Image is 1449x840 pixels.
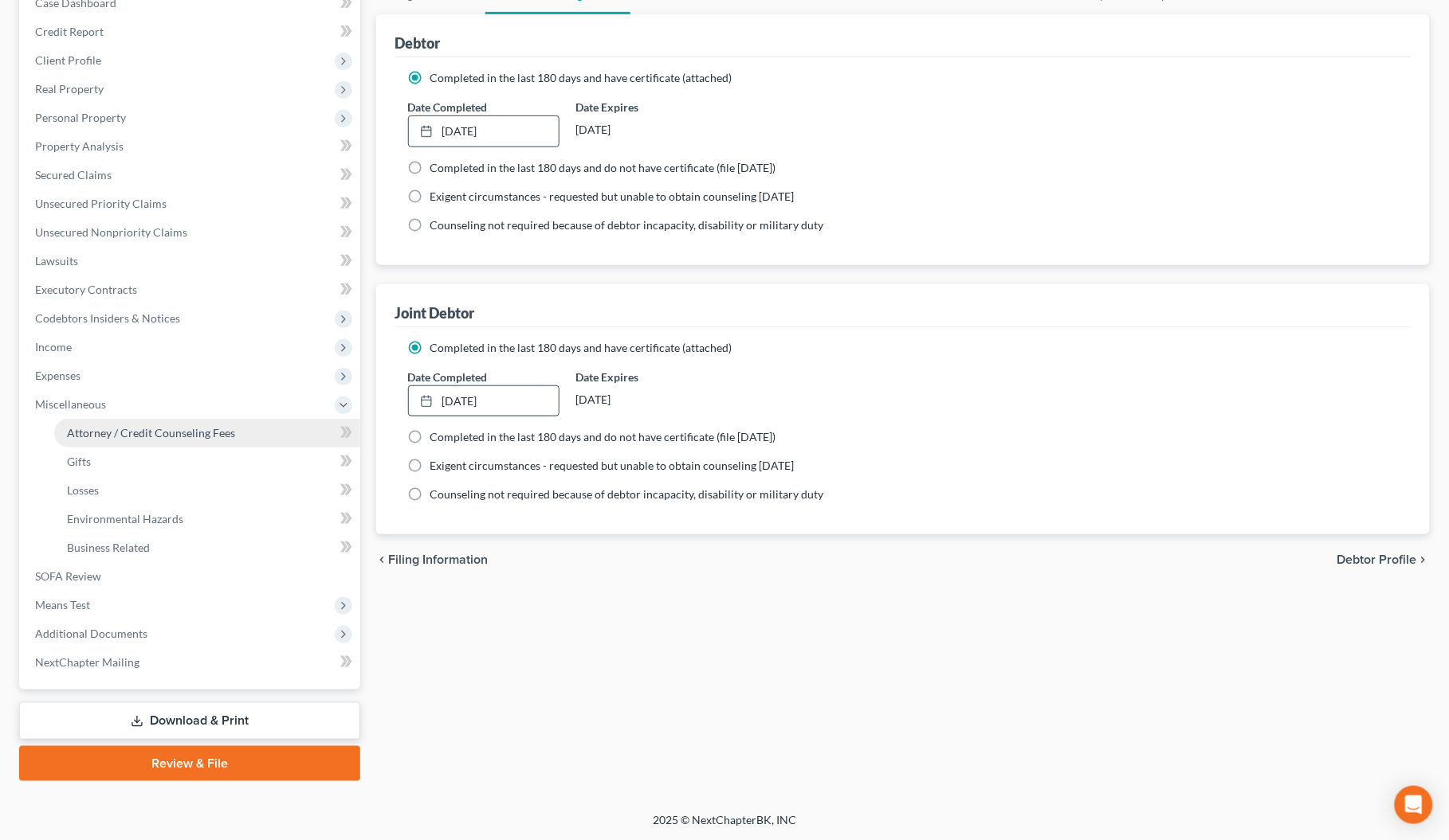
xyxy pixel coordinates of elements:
[35,627,147,640] span: Additional Documents
[376,553,389,566] i: chevron_left
[430,218,824,232] span: Counseling not required because of debtor incapacity, disability or military duty
[22,562,360,591] a: SOFA Review
[430,459,795,472] span: Exigent circumstances - requested but unable to obtain counseling [DATE]
[35,369,80,382] span: Expenses
[376,553,489,566] button: chevron_left Filing Information
[35,139,124,153] span: Property Analysis
[22,189,360,218] a: Unsecured Priority Claims
[67,455,91,468] span: Gifts
[575,115,727,144] div: [DATE]
[67,426,235,440] span: Attorney / Credit Counseling Fees
[575,385,727,414] div: [DATE]
[409,386,559,416] a: [DATE]
[430,161,776,174] span: Completed in the last 180 days and do not have certificate (file [DATE])
[35,82,104,96] span: Real Property
[35,25,104,38] span: Credit Report
[35,111,126,124] span: Personal Property
[575,369,727,385] label: Date Expires
[35,340,72,354] span: Income
[35,197,167,210] span: Unsecured Priority Claims
[67,483,99,497] span: Losses
[67,541,150,554] span: Business Related
[22,247,360,275] a: Lawsuits
[35,397,106,411] span: Miscellaneous
[430,341,732,354] span: Completed in the last 180 days and have certificate (attached)
[389,553,489,566] span: Filing Information
[22,275,360,304] a: Executory Contracts
[35,254,78,268] span: Lawsuits
[35,311,180,325] span: Codebtors Insiders & Notices
[430,71,732,84] span: Completed in the last 180 days and have certificate (attached)
[54,476,360,505] a: Losses
[408,99,488,115] label: Date Completed
[430,189,795,203] span: Exigent circumstances - requested but unable to obtain counseling [DATE]
[35,283,137,296] span: Executory Contracts
[35,53,101,67] span: Client Profile
[35,655,139,669] span: NextChapter Mailing
[22,648,360,677] a: NextChapter Mailing
[409,116,559,147] a: [DATE]
[395,303,475,322] div: Joint Debtor
[1337,553,1430,566] button: Debtor Profile chevron_right
[430,430,776,443] span: Completed in the last 180 days and do not have certificate (file [DATE])
[19,702,360,740] a: Download & Print
[1417,553,1430,566] i: chevron_right
[22,132,360,161] a: Property Analysis
[54,533,360,562] a: Business Related
[395,33,441,53] div: Debtor
[1337,553,1417,566] span: Debtor Profile
[22,218,360,247] a: Unsecured Nonpriority Claims
[54,447,360,476] a: Gifts
[54,419,360,447] a: Attorney / Credit Counseling Fees
[35,598,90,611] span: Means Test
[67,512,183,525] span: Environmental Hazards
[35,168,112,182] span: Secured Claims
[35,225,187,239] span: Unsecured Nonpriority Claims
[1395,786,1433,824] div: Open Intercom Messenger
[19,746,360,781] a: Review & File
[35,569,101,583] span: SOFA Review
[54,505,360,533] a: Environmental Hazards
[575,99,727,115] label: Date Expires
[408,369,488,385] label: Date Completed
[430,487,824,501] span: Counseling not required because of debtor incapacity, disability or military duty
[22,161,360,189] a: Secured Claims
[22,18,360,46] a: Credit Report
